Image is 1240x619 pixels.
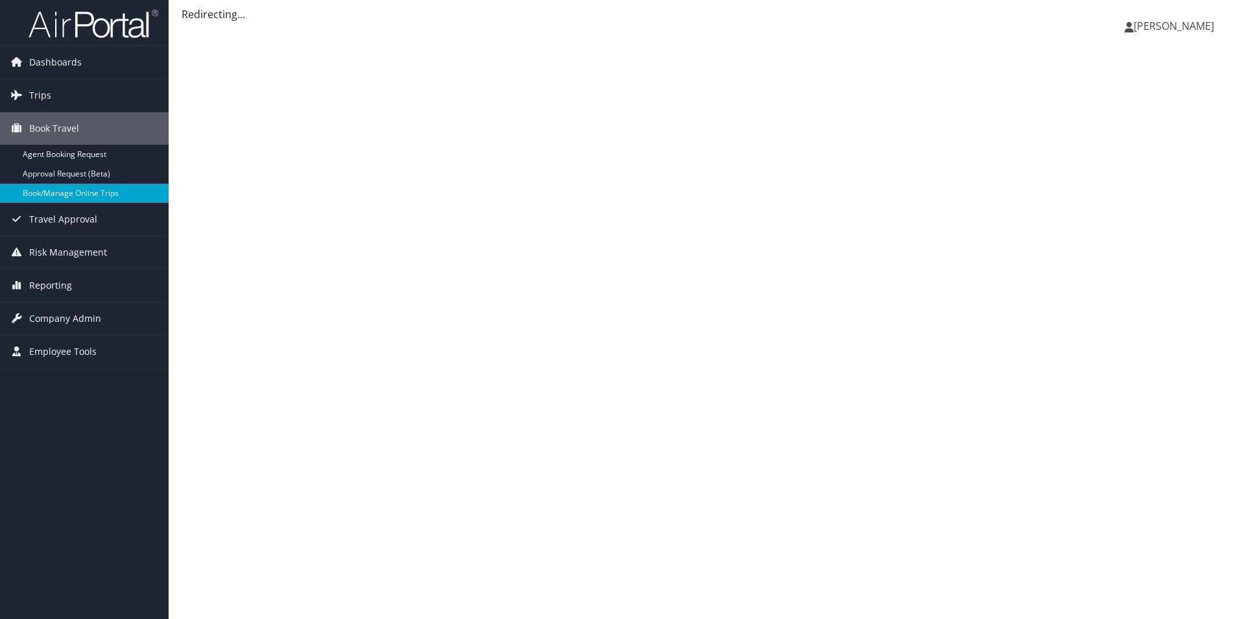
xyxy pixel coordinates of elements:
[182,6,1227,22] div: Redirecting...
[1134,19,1214,33] span: [PERSON_NAME]
[29,335,97,368] span: Employee Tools
[1125,6,1227,45] a: [PERSON_NAME]
[29,46,82,79] span: Dashboards
[29,112,79,145] span: Book Travel
[29,203,97,236] span: Travel Approval
[29,236,107,269] span: Risk Management
[29,269,72,302] span: Reporting
[29,8,158,39] img: airportal-logo.png
[29,79,51,112] span: Trips
[29,302,101,335] span: Company Admin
